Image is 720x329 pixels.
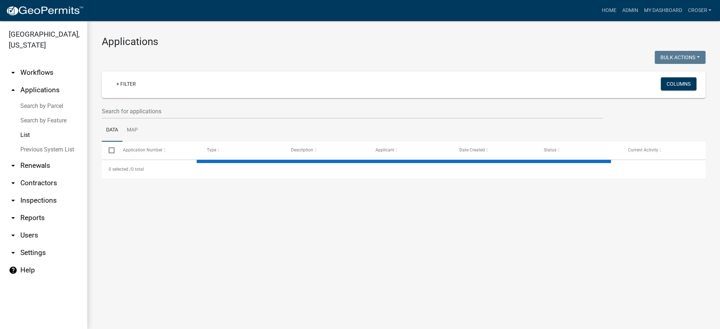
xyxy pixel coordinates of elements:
[123,147,162,153] span: Application Number
[619,4,641,17] a: Admin
[621,142,705,159] datatable-header-cell: Current Activity
[102,119,122,142] a: Data
[9,214,17,222] i: arrow_drop_down
[9,266,17,275] i: help
[452,142,537,159] datatable-header-cell: Date Created
[9,179,17,187] i: arrow_drop_down
[110,77,142,90] a: + Filter
[661,77,696,90] button: Columns
[284,142,369,159] datatable-header-cell: Description
[9,161,17,170] i: arrow_drop_down
[122,119,142,142] a: Map
[599,4,619,17] a: Home
[102,142,116,159] datatable-header-cell: Select
[628,147,658,153] span: Current Activity
[207,147,216,153] span: Type
[9,231,17,240] i: arrow_drop_down
[9,248,17,257] i: arrow_drop_down
[102,104,603,119] input: Search for applications
[459,147,485,153] span: Date Created
[544,147,556,153] span: Status
[685,4,714,17] a: croser
[9,196,17,205] i: arrow_drop_down
[200,142,284,159] datatable-header-cell: Type
[537,142,621,159] datatable-header-cell: Status
[9,68,17,77] i: arrow_drop_down
[109,167,131,172] span: 0 selected /
[102,160,705,178] div: 0 total
[102,36,705,48] h3: Applications
[655,51,705,64] button: Bulk Actions
[116,142,200,159] datatable-header-cell: Application Number
[9,86,17,94] i: arrow_drop_up
[368,142,452,159] datatable-header-cell: Applicant
[641,4,685,17] a: My Dashboard
[291,147,313,153] span: Description
[375,147,394,153] span: Applicant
